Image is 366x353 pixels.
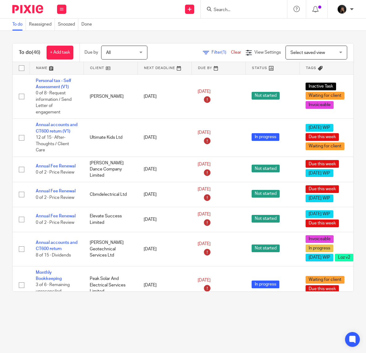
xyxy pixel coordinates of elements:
[213,7,269,13] input: Search
[198,242,211,246] span: [DATE]
[198,162,211,166] span: [DATE]
[221,50,226,55] span: (1)
[306,142,344,150] span: Waiting for client
[252,281,279,288] span: In progress
[306,101,334,109] span: Invoiceable
[198,278,211,282] span: [DATE]
[36,123,77,133] a: Annual accounts and CT600 return (V1)
[36,240,77,251] a: Annual accounts and CT600 return
[36,91,72,114] span: 0 of 8 · Request information / Send Letter of engagement
[138,266,191,304] td: [DATE]
[306,220,339,227] span: Due this week
[138,119,191,157] td: [DATE]
[212,50,231,55] span: Filter
[84,232,138,266] td: [PERSON_NAME] Geotechnical Services Ltd
[36,135,69,152] span: 12 of 15 · After-Thoughts / Client Care
[84,266,138,304] td: Peak Solar And Electrical Services Limited
[84,119,138,157] td: Ultimate Kids Ltd
[36,270,62,281] a: Monthly Bookkeeping
[36,220,74,225] span: 0 of 2 · Price Review
[36,79,71,89] a: Personal tax - Self Assessment (V1)
[252,92,280,100] span: Not started
[335,254,353,261] span: Loz v2
[198,187,211,192] span: [DATE]
[252,133,279,141] span: In progress
[198,89,211,94] span: [DATE]
[84,74,138,119] td: [PERSON_NAME]
[252,165,280,172] span: Not started
[84,157,138,182] td: [PERSON_NAME] Dance Company Limited
[231,50,241,55] a: Clear
[81,18,95,31] a: Done
[306,133,339,141] span: Due this week
[198,131,211,135] span: [DATE]
[306,124,333,132] span: [DATE] WIP
[254,50,281,55] span: View Settings
[306,276,344,284] span: Waiting for client
[29,18,55,31] a: Reassigned
[306,169,333,177] span: [DATE] WIP
[252,244,280,252] span: Not started
[252,215,280,223] span: Not started
[84,182,138,207] td: Cbmdelectrical Ltd
[198,212,211,217] span: [DATE]
[306,244,333,252] span: In progress
[36,283,70,300] span: 3 of 6 · Remaining unreconciled transactions
[84,49,98,55] p: Due by
[106,51,111,55] span: All
[36,214,76,218] a: Annual Fee Renewal
[36,170,74,174] span: 0 of 2 · Price Review
[337,4,347,14] img: 455A9867.jpg
[138,232,191,266] td: [DATE]
[58,18,78,31] a: Snoozed
[36,253,71,257] span: 8 of 15 · Dividends
[252,190,280,198] span: Not started
[306,254,333,261] span: [DATE] WIP
[32,50,40,55] span: (46)
[306,195,333,202] span: [DATE] WIP
[290,51,325,55] span: Select saved view
[306,66,316,70] span: Tags
[306,235,334,243] span: Invoiceable
[306,285,339,293] span: Due this week
[84,207,138,232] td: Elevate Success Limited
[138,182,191,207] td: [DATE]
[306,210,333,218] span: [DATE] WIP
[138,207,191,232] td: [DATE]
[306,83,336,90] span: Inactive Task
[306,92,344,100] span: Waiting for client
[36,195,74,200] span: 0 of 2 · Price Review
[138,74,191,119] td: [DATE]
[12,18,26,31] a: To do
[306,160,339,168] span: Due this week
[12,5,43,13] img: Pixie
[47,46,73,60] a: + Add task
[19,49,40,56] h1: To do
[138,157,191,182] td: [DATE]
[36,189,76,193] a: Annual Fee Renewal
[306,185,339,193] span: Due this week
[36,164,76,168] a: Annual Fee Renewal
